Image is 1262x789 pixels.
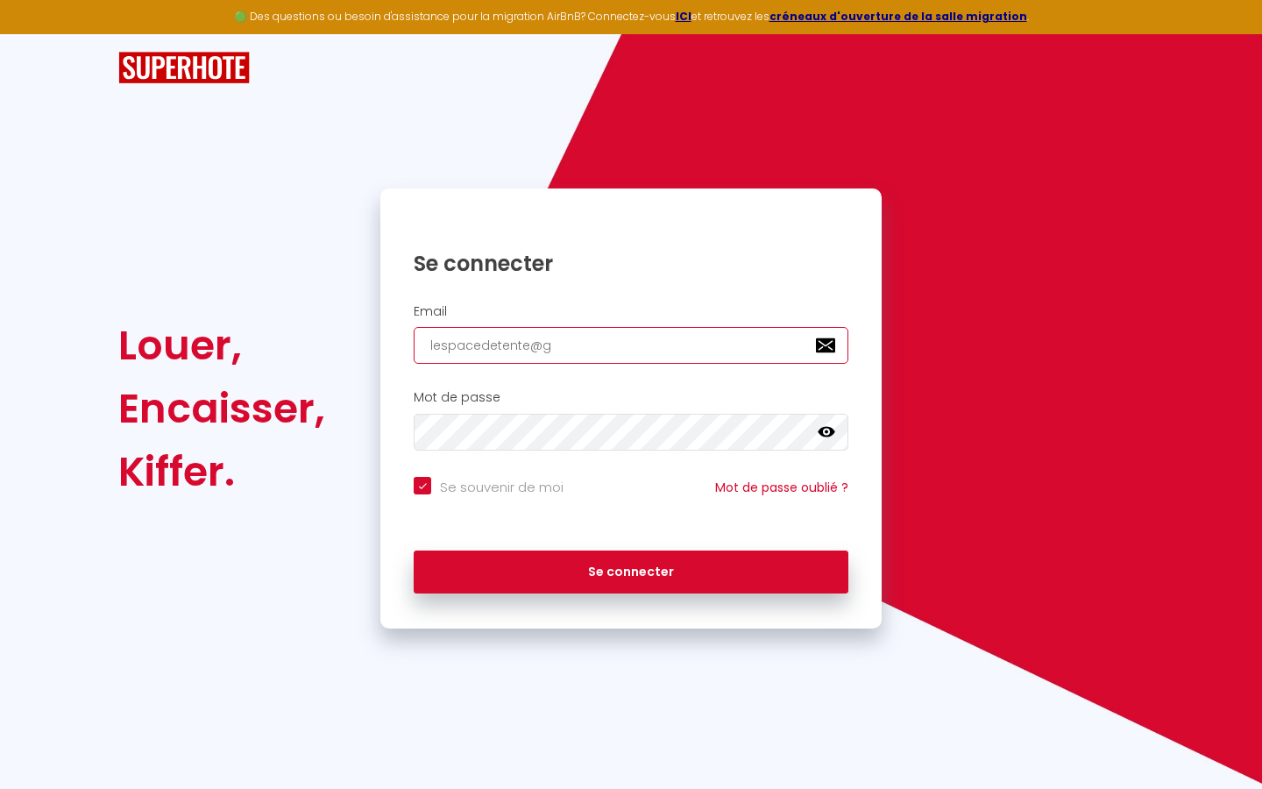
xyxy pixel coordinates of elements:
[414,390,848,405] h2: Mot de passe
[676,9,691,24] a: ICI
[14,7,67,60] button: Ouvrir le widget de chat LiveChat
[414,327,848,364] input: Ton Email
[769,9,1027,24] a: créneaux d'ouverture de la salle migration
[118,440,325,503] div: Kiffer.
[715,479,848,496] a: Mot de passe oublié ?
[414,304,848,319] h2: Email
[118,377,325,440] div: Encaisser,
[118,314,325,377] div: Louer,
[118,52,250,84] img: SuperHote logo
[414,551,848,594] button: Se connecter
[414,250,848,277] h1: Se connecter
